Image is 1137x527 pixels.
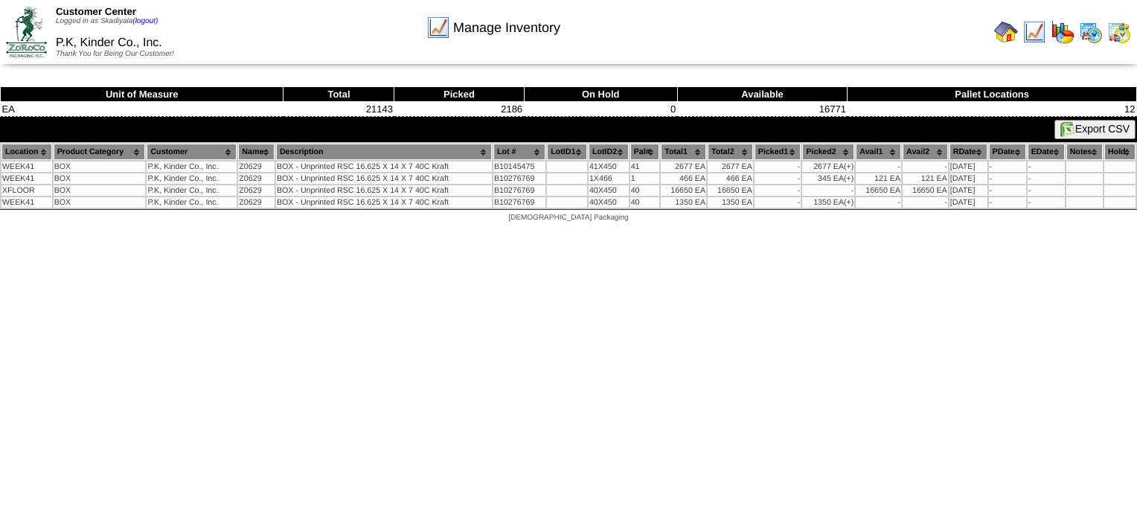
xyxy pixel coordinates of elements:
[1,173,52,184] td: WEEK41
[493,144,545,160] th: Lot #
[1066,144,1103,160] th: Notes
[677,102,848,117] td: 16771
[802,185,854,196] td: -
[802,162,854,172] td: 2677 EA
[54,185,146,196] td: BOX
[589,185,629,196] td: 40X450
[6,7,47,57] img: ZoRoCo_Logo(Green%26Foil)%20jpg.webp
[524,87,677,102] th: On Hold
[989,185,1026,196] td: -
[802,144,854,160] th: Picked2
[708,144,753,160] th: Total2
[54,197,146,208] td: BOX
[1028,185,1065,196] td: -
[547,144,587,160] th: LotID1
[802,197,854,208] td: 1350 EA
[1054,120,1136,139] button: Export CSV
[238,162,275,172] td: Z0629
[949,173,987,184] td: [DATE]
[276,144,492,160] th: Description
[661,144,706,160] th: Total1
[903,197,948,208] td: -
[844,162,853,171] div: (+)
[1,102,284,117] td: EA
[426,16,450,39] img: line_graph.gif
[844,174,853,183] div: (+)
[1,185,52,196] td: XFLOOR
[238,185,275,196] td: Z0629
[661,185,706,196] td: 16650 EA
[493,185,545,196] td: B10276769
[276,197,492,208] td: BOX - Unprinted RSC 16.625 X 14 X 7 40C Kraft
[493,197,545,208] td: B10276769
[453,20,560,36] span: Manage Inventory
[493,173,545,184] td: B10276769
[1028,197,1065,208] td: -
[132,17,158,25] a: (logout)
[903,173,948,184] td: 121 EA
[508,214,628,222] span: [DEMOGRAPHIC_DATA] Packaging
[238,197,275,208] td: Z0629
[1,197,52,208] td: WEEK41
[903,144,948,160] th: Avail2
[1028,144,1065,160] th: EDate
[630,162,660,172] td: 41
[755,162,801,172] td: -
[708,185,753,196] td: 16650 EA
[589,144,629,160] th: LotID2
[394,87,524,102] th: Picked
[755,197,801,208] td: -
[989,144,1026,160] th: PDate
[147,144,237,160] th: Customer
[949,197,987,208] td: [DATE]
[630,173,660,184] td: 1
[802,173,854,184] td: 345 EA
[1079,20,1103,44] img: calendarprod.gif
[1022,20,1046,44] img: line_graph.gif
[844,198,853,207] div: (+)
[1,144,52,160] th: Location
[755,173,801,184] td: -
[276,173,492,184] td: BOX - Unprinted RSC 16.625 X 14 X 7 40C Kraft
[708,197,753,208] td: 1350 EA
[147,162,237,172] td: P.K, Kinder Co., Inc.
[755,144,801,160] th: Picked1
[147,197,237,208] td: P.K, Kinder Co., Inc.
[284,87,394,102] th: Total
[903,185,948,196] td: 16650 EA
[589,197,629,208] td: 40X450
[848,102,1137,117] td: 12
[54,162,146,172] td: BOX
[994,20,1018,44] img: home.gif
[1028,162,1065,172] td: -
[903,162,948,172] td: -
[147,173,237,184] td: P.K, Kinder Co., Inc.
[276,162,492,172] td: BOX - Unprinted RSC 16.625 X 14 X 7 40C Kraft
[989,162,1026,172] td: -
[856,197,901,208] td: -
[856,185,901,196] td: 16650 EA
[284,102,394,117] td: 21143
[1,162,52,172] td: WEEK41
[708,173,753,184] td: 466 EA
[238,144,275,160] th: Name
[708,162,753,172] td: 2677 EA
[630,197,660,208] td: 40
[238,173,275,184] td: Z0629
[989,197,1026,208] td: -
[949,144,987,160] th: RDate
[1,87,284,102] th: Unit of Measure
[1028,173,1065,184] td: -
[54,144,146,160] th: Product Category
[589,162,629,172] td: 41X450
[1051,20,1074,44] img: graph.gif
[589,173,629,184] td: 1X466
[949,185,987,196] td: [DATE]
[856,144,901,160] th: Avail1
[56,6,136,17] span: Customer Center
[630,144,660,160] th: Pal#
[630,185,660,196] td: 40
[1060,122,1075,137] img: excel.gif
[989,173,1026,184] td: -
[677,87,848,102] th: Available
